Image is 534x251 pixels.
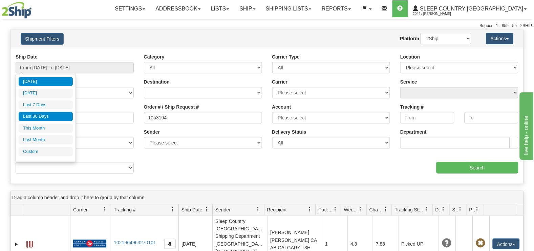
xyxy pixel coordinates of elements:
[21,33,64,45] button: Shipment Filters
[144,78,170,85] label: Destination
[319,206,333,213] span: Packages
[421,204,432,215] a: Tracking Status filter column settings
[476,238,485,248] span: Pickup Not Assigned
[435,206,441,213] span: Delivery Status
[19,77,73,86] li: [DATE]
[19,135,73,144] li: Last Month
[400,78,417,85] label: Service
[355,204,366,215] a: Weight filter column settings
[400,129,427,135] label: Department
[400,35,420,42] label: Platform
[518,91,533,160] iframe: chat widget
[19,112,73,121] li: Last 30 Days
[452,206,458,213] span: Shipment Issues
[114,240,156,245] a: 1021964963270101
[438,204,449,215] a: Delivery Status filter column settings
[400,53,420,60] label: Location
[329,204,341,215] a: Packages filter column settings
[272,78,288,85] label: Carrier
[234,0,260,17] a: Ship
[344,206,358,213] span: Weight
[5,4,63,12] div: live help - online
[2,2,31,19] img: logo2044.jpg
[304,204,316,215] a: Recipient filter column settings
[442,238,451,248] span: Unknown
[400,104,424,110] label: Tracking #
[419,6,524,12] span: Sleep Country [GEOGRAPHIC_DATA]
[73,239,106,248] img: 20 - Canada Post
[206,0,234,17] a: Lists
[19,100,73,110] li: Last 7 Days
[19,124,73,133] li: This Month
[10,191,524,204] div: grid grouping header
[16,53,38,60] label: Ship Date
[413,10,464,17] span: 2044 / [PERSON_NAME]
[400,112,454,123] input: From
[19,147,73,156] li: Custom
[261,0,317,17] a: Shipping lists
[144,129,160,135] label: Sender
[395,206,424,213] span: Tracking Status
[181,206,202,213] span: Ship Date
[201,204,212,215] a: Ship Date filter column settings
[110,0,150,17] a: Settings
[469,206,475,213] span: Pickup Status
[493,238,520,249] button: Actions
[2,23,532,29] div: Support: 1 - 855 - 55 - 2SHIP
[19,89,73,98] li: [DATE]
[436,162,519,174] input: Search
[465,112,518,123] input: To
[144,53,165,60] label: Category
[486,33,513,44] button: Actions
[73,206,88,213] span: Carrier
[215,206,231,213] span: Sender
[26,238,33,249] a: Label
[13,241,20,248] a: Expand
[144,104,199,110] label: Order # / Ship Request #
[253,204,264,215] a: Sender filter column settings
[408,0,532,17] a: Sleep Country [GEOGRAPHIC_DATA] 2044 / [PERSON_NAME]
[272,53,300,60] label: Carrier Type
[167,204,178,215] a: Tracking # filter column settings
[472,204,483,215] a: Pickup Status filter column settings
[369,206,384,213] span: Charge
[114,206,136,213] span: Tracking #
[455,204,466,215] a: Shipment Issues filter column settings
[380,204,392,215] a: Charge filter column settings
[272,104,291,110] label: Account
[317,0,356,17] a: Reports
[150,0,206,17] a: Addressbook
[272,129,306,135] label: Delivery Status
[267,206,287,213] span: Recipient
[164,239,176,249] button: Copy to clipboard
[99,204,111,215] a: Carrier filter column settings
